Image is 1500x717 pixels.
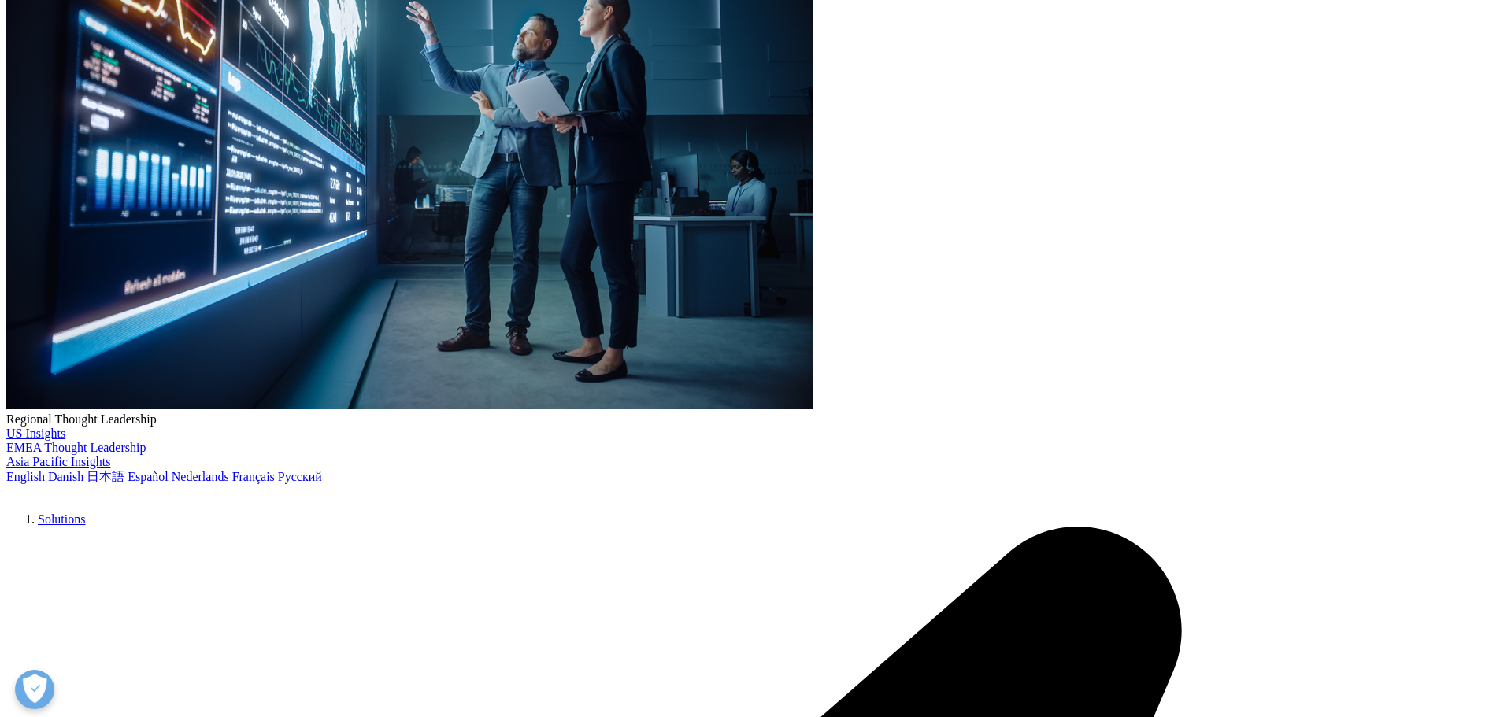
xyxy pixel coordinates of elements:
[6,455,110,468] a: Asia Pacific Insights
[6,412,1494,427] div: Regional Thought Leadership
[48,470,83,483] a: Danish
[87,470,124,483] a: 日本語
[128,470,169,483] a: Español
[38,512,85,526] a: Solutions
[172,470,229,483] a: Nederlands
[6,441,146,454] a: EMEA Thought Leadership
[232,470,275,483] a: Français
[278,470,322,483] a: Русский
[6,470,45,483] a: English
[6,427,65,440] a: US Insights
[15,670,54,709] button: Open Preferences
